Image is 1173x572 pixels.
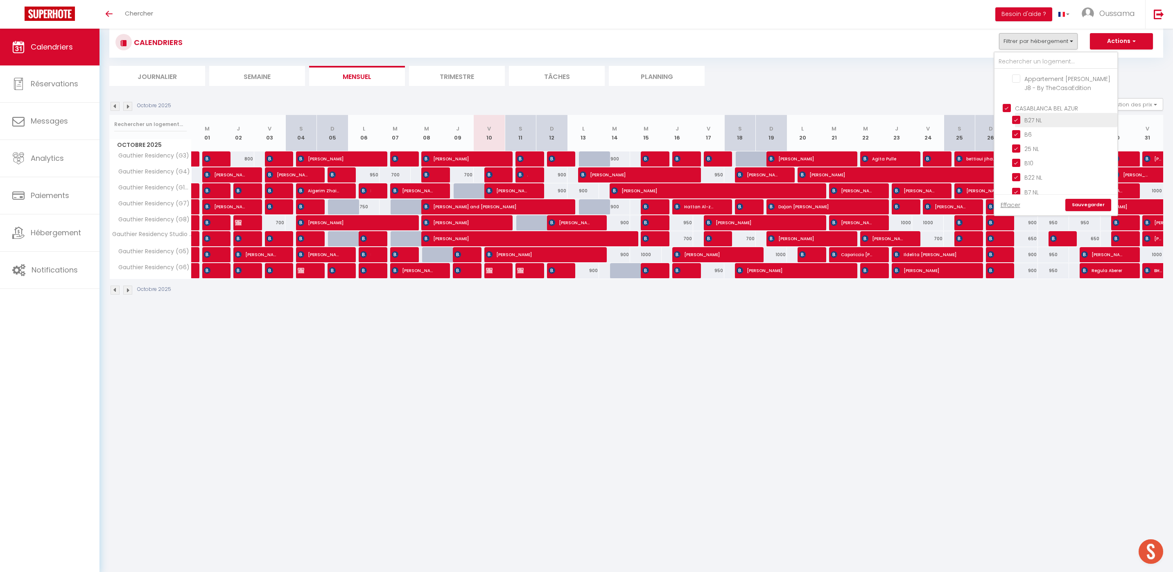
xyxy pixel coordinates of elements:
[267,263,277,278] span: Cadeauge Kadogo
[989,125,993,133] abbr: D
[850,115,881,151] th: 22
[988,199,1030,214] span: [PERSON_NAME]
[756,247,787,262] div: 1000
[642,151,653,167] span: [PERSON_NAME]
[642,199,653,214] span: [PERSON_NAME]
[254,215,286,230] div: 700
[454,263,465,278] span: [PERSON_NAME]
[31,116,68,126] span: Messages
[268,125,271,133] abbr: V
[599,215,631,230] div: 900
[298,151,371,167] span: [PERSON_NAME]
[862,151,904,167] span: Agita Pulle
[1006,247,1038,262] div: 900
[536,183,568,198] div: 900
[1081,247,1123,262] span: [PERSON_NAME]
[1132,115,1163,151] th: 31
[486,247,591,262] span: [PERSON_NAME]
[423,231,623,246] span: [PERSON_NAME]
[1144,151,1163,167] span: [PERSON_NAME]
[705,231,716,246] span: [PERSON_NAME]
[111,183,193,192] span: Gauthier Residency (G10)
[994,52,1118,216] div: Filtrer par hébergement
[768,199,873,214] span: Doğan [PERSON_NAME]
[831,215,873,230] span: [PERSON_NAME]
[944,115,975,151] th: 25
[442,115,474,151] th: 09
[517,167,528,182] span: Amine By
[724,231,756,246] div: 700
[956,151,998,167] span: bettioui jihane
[192,183,196,199] a: [PERSON_NAME]
[924,199,967,214] span: [PERSON_NAME] de [PERSON_NAME]
[298,199,308,214] span: [PERSON_NAME]
[707,125,710,133] abbr: V
[330,125,334,133] abbr: D
[192,215,196,231] a: [PERSON_NAME]
[1038,215,1069,230] div: 950
[1099,8,1135,18] span: Oussama
[204,231,215,246] span: [PERSON_NAME]
[1015,104,1078,113] span: CASABLANCA BEL AZUR
[192,151,196,167] a: [PERSON_NAME] Sbih
[988,215,998,230] span: [PERSON_NAME]
[1082,7,1094,20] img: ...
[630,247,662,262] div: 1000
[674,247,748,262] span: [PERSON_NAME]
[360,263,371,278] span: [PERSON_NAME]
[612,125,617,133] abbr: M
[285,115,317,151] th: 04
[893,247,967,262] span: Ildelita [PERSON_NAME]
[309,66,405,86] li: Mensuel
[567,115,599,151] th: 13
[505,115,536,151] th: 11
[881,215,913,230] div: 1000
[862,231,904,246] span: [PERSON_NAME]
[599,115,631,151] th: 14
[348,115,380,151] th: 06
[769,125,773,133] abbr: D
[1090,33,1153,50] button: Actions
[611,183,811,198] span: [PERSON_NAME]
[1102,98,1163,110] button: Gestion des prix
[205,125,210,133] abbr: M
[486,183,528,198] span: [PERSON_NAME] Lyydia
[693,115,725,151] th: 17
[204,167,246,182] span: [PERSON_NAME]
[988,247,998,262] span: [PERSON_NAME]
[550,125,554,133] abbr: D
[192,231,196,247] a: [PERSON_NAME]
[674,199,716,214] span: Hattan Al-zahrani
[392,151,402,167] span: [PERSON_NAME]
[1113,215,1123,230] span: [PERSON_NAME]
[893,263,967,278] span: [PERSON_NAME]
[580,167,685,182] span: [PERSON_NAME]
[519,125,522,133] abbr: S
[768,231,842,246] span: [PERSON_NAME]
[360,247,371,262] span: Sofiene AIT ALLA
[1113,167,1150,182] span: [PERSON_NAME]
[724,115,756,151] th: 18
[799,247,810,262] span: [PERSON_NAME]
[298,231,308,246] span: [PERSON_NAME]
[630,115,662,151] th: 15
[111,231,193,237] span: Gauthier Residency Studio (G1)
[204,247,215,262] span: [PERSON_NAME]
[267,167,309,182] span: [PERSON_NAME]
[582,125,585,133] abbr: L
[298,263,308,278] span: [PERSON_NAME]
[474,115,505,151] th: 10
[642,231,653,246] span: [PERSON_NAME]
[693,167,725,182] div: 950
[137,286,171,293] p: Octobre 2025
[1132,183,1163,198] div: 1000
[881,115,913,151] th: 23
[862,263,872,278] span: [PERSON_NAME]
[509,66,605,86] li: Tâches
[204,151,215,167] span: غرم الله الزهراني
[662,115,693,151] th: 16
[599,199,631,214] div: 900
[31,153,64,163] span: Analytics
[409,66,505,86] li: Trimestre
[423,151,497,167] span: [PERSON_NAME]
